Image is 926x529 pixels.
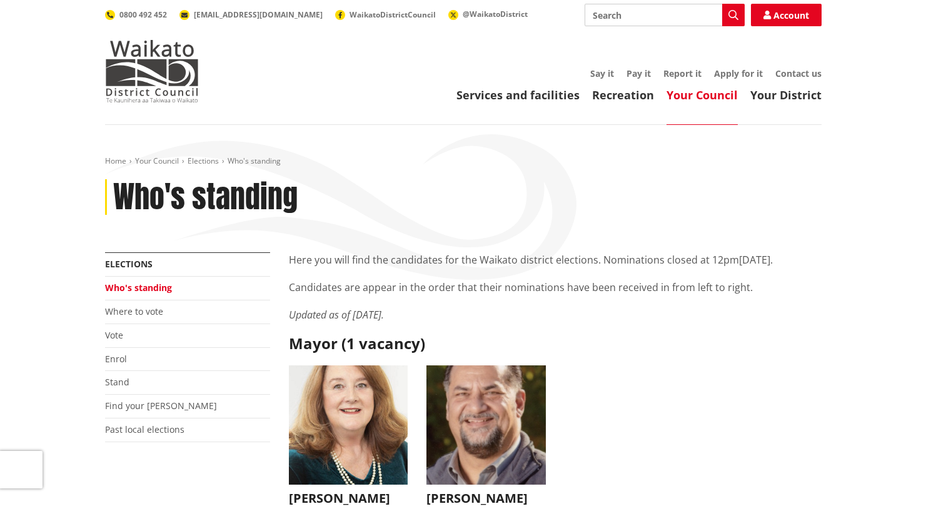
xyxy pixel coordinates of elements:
[119,9,167,20] span: 0800 492 452
[463,9,528,19] span: @WaikatoDistrict
[289,365,408,512] button: [PERSON_NAME]
[105,258,153,270] a: Elections
[426,491,546,506] h3: [PERSON_NAME]
[750,87,822,102] a: Your District
[188,156,219,166] a: Elections
[456,87,580,102] a: Services and facilities
[335,9,436,20] a: WaikatoDistrictCouncil
[105,156,822,167] nav: breadcrumb
[448,9,528,19] a: @WaikatoDistrict
[105,376,129,388] a: Stand
[228,156,281,166] span: Who's standing
[105,9,167,20] a: 0800 492 452
[289,252,822,267] p: Here you will find the candidates for the Waikato district elections. Nominations closed at 12pm[...
[775,67,822,79] a: Contact us
[289,333,425,353] strong: Mayor (1 vacancy)
[585,4,745,26] input: Search input
[627,67,651,79] a: Pay it
[135,156,179,166] a: Your Council
[179,9,323,20] a: [EMAIL_ADDRESS][DOMAIN_NAME]
[105,423,184,435] a: Past local elections
[592,87,654,102] a: Recreation
[667,87,738,102] a: Your Council
[194,9,323,20] span: [EMAIL_ADDRESS][DOMAIN_NAME]
[105,40,199,102] img: Waikato District Council - Te Kaunihera aa Takiwaa o Waikato
[751,4,822,26] a: Account
[426,365,546,485] img: WO-M__BECH_A__EWN4j
[350,9,436,20] span: WaikatoDistrictCouncil
[105,353,127,365] a: Enrol
[289,365,408,485] img: WO-M__CHURCH_J__UwGuY
[714,67,763,79] a: Apply for it
[105,282,172,294] a: Who's standing
[105,400,217,412] a: Find your [PERSON_NAME]
[105,305,163,317] a: Where to vote
[105,156,126,166] a: Home
[590,67,614,79] a: Say it
[426,365,546,512] button: [PERSON_NAME]
[663,67,702,79] a: Report it
[113,179,298,215] h1: Who's standing
[105,329,123,341] a: Vote
[289,491,408,506] h3: [PERSON_NAME]
[289,280,822,295] p: Candidates are appear in the order that their nominations have been received in from left to right.
[289,308,384,322] em: Updated as of [DATE].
